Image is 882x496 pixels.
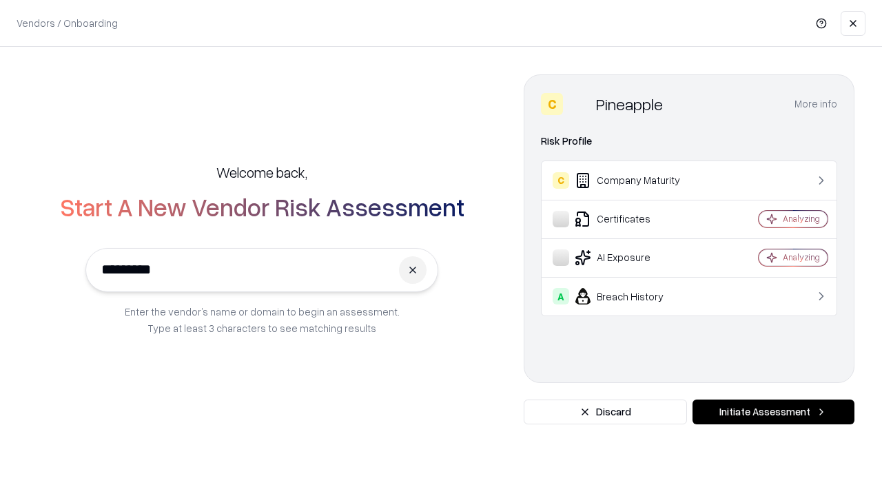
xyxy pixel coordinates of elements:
[783,213,820,225] div: Analyzing
[524,400,687,424] button: Discard
[553,172,717,189] div: Company Maturity
[553,211,717,227] div: Certificates
[794,92,837,116] button: More info
[17,16,118,30] p: Vendors / Onboarding
[693,400,854,424] button: Initiate Assessment
[541,93,563,115] div: C
[553,249,717,266] div: AI Exposure
[553,172,569,189] div: C
[553,288,569,304] div: A
[568,93,591,115] img: Pineapple
[553,288,717,304] div: Breach History
[596,93,663,115] div: Pineapple
[60,193,464,220] h2: Start A New Vendor Risk Assessment
[541,133,837,149] div: Risk Profile
[125,303,400,336] p: Enter the vendor’s name or domain to begin an assessment. Type at least 3 characters to see match...
[783,251,820,263] div: Analyzing
[216,163,307,182] h5: Welcome back,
